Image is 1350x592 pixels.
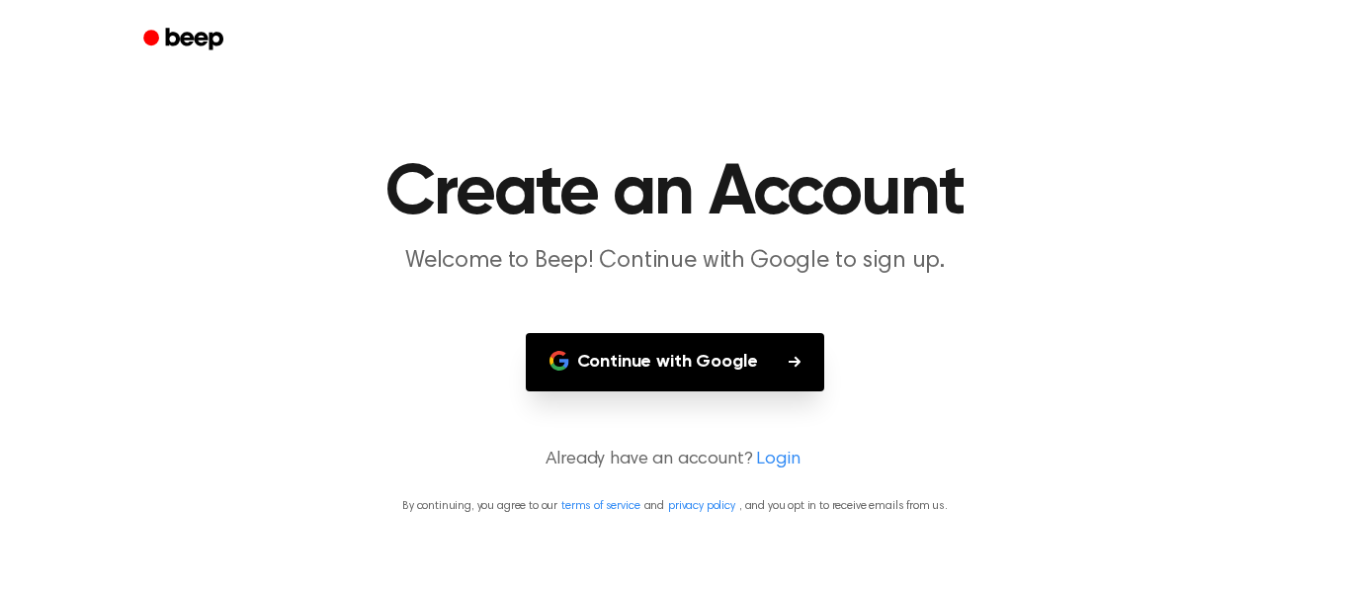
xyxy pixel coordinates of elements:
[129,21,241,59] a: Beep
[24,447,1326,473] p: Already have an account?
[24,497,1326,515] p: By continuing, you agree to our and , and you opt in to receive emails from us.
[526,333,825,391] button: Continue with Google
[668,500,735,512] a: privacy policy
[756,447,800,473] a: Login
[295,245,1055,278] p: Welcome to Beep! Continue with Google to sign up.
[169,158,1181,229] h1: Create an Account
[561,500,639,512] a: terms of service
